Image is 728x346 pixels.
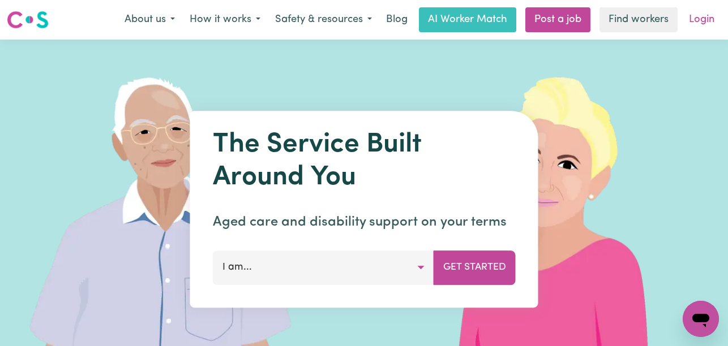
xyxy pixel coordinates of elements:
button: Safety & resources [268,8,379,32]
a: Find workers [599,7,678,32]
a: Blog [379,7,414,32]
a: Careseekers logo [7,7,49,33]
iframe: Button to launch messaging window [683,301,719,337]
button: I am... [213,250,434,284]
a: AI Worker Match [419,7,516,32]
p: Aged care and disability support on your terms [213,212,516,232]
h1: The Service Built Around You [213,129,516,194]
img: Careseekers logo [7,10,49,30]
a: Post a job [525,7,590,32]
a: Login [682,7,721,32]
button: How it works [182,8,268,32]
button: Get Started [434,250,516,284]
button: About us [117,8,182,32]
